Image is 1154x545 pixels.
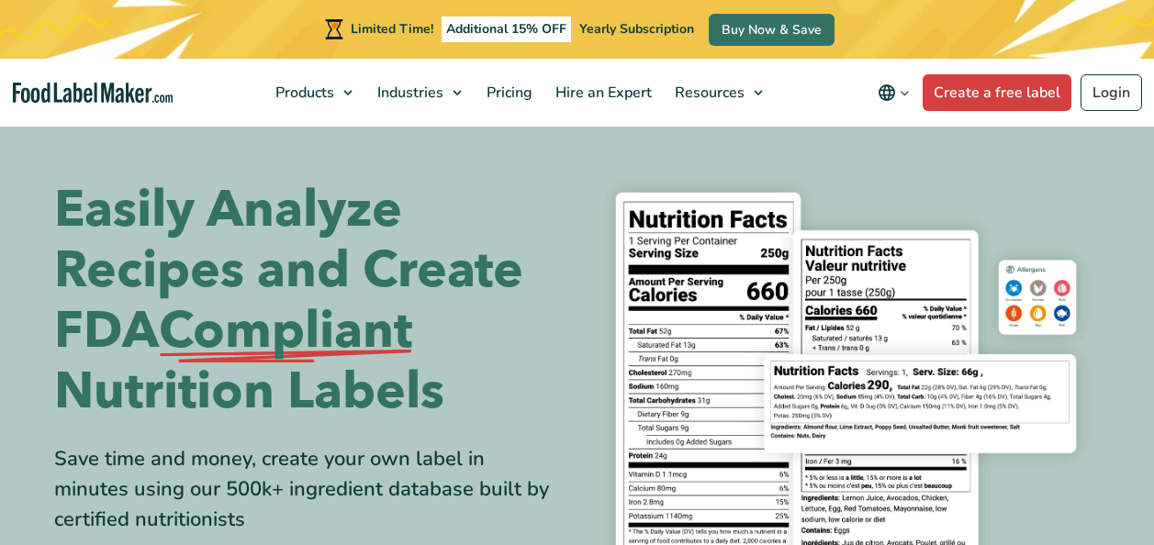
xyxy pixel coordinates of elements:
[481,83,534,103] span: Pricing
[865,74,923,111] button: Change language
[54,444,564,535] div: Save time and money, create your own label in minutes using our 500k+ ingredient database built b...
[270,83,336,103] span: Products
[664,59,772,127] a: Resources
[1081,74,1142,111] a: Login
[372,83,445,103] span: Industries
[366,59,471,127] a: Industries
[709,14,835,46] a: Buy Now & Save
[442,17,571,42] span: Additional 15% OFF
[264,59,362,127] a: Products
[351,20,433,38] span: Limited Time!
[13,83,174,104] a: Food Label Maker homepage
[544,59,659,127] a: Hire an Expert
[579,20,694,38] span: Yearly Subscription
[550,83,654,103] span: Hire an Expert
[476,59,540,127] a: Pricing
[54,180,564,422] h1: Easily Analyze Recipes and Create FDA Nutrition Labels
[923,74,1071,111] a: Create a free label
[159,301,412,361] span: Compliant
[669,83,746,103] span: Resources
